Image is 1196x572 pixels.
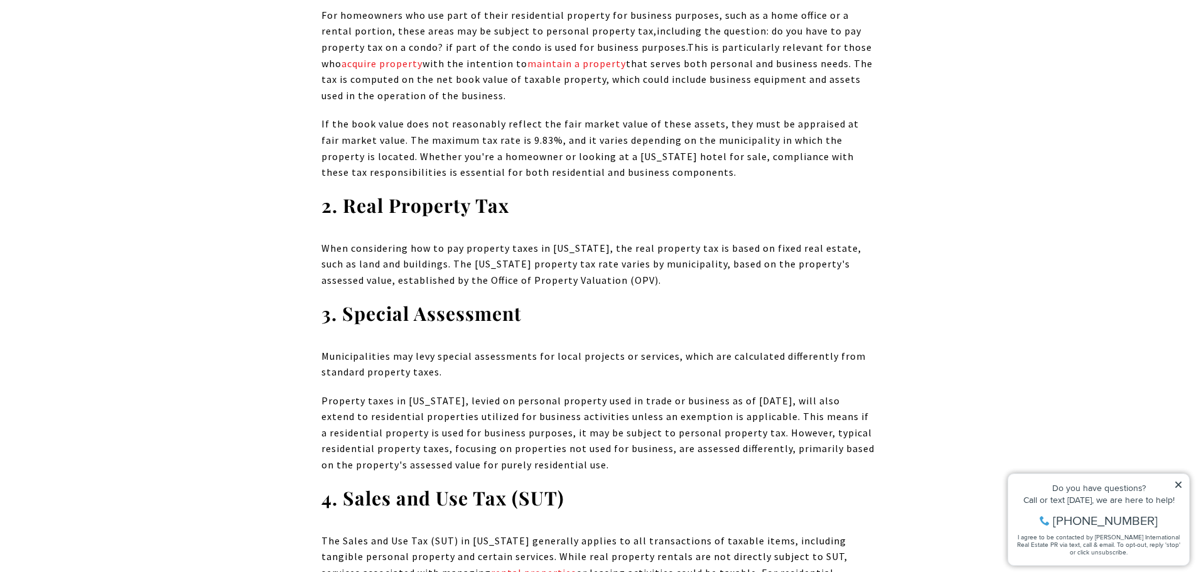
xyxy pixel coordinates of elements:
span: This is particularly relevant for those who with the intention to that serves both personal and b... [321,41,873,102]
span: Property taxes in [US_STATE], levied on personal property used in trade or business as of [DATE],... [321,394,875,471]
div: Call or text [DATE], we are here to help! [13,40,181,49]
span: Municipalities may levy special assessments for local projects or services, which are calculated ... [321,350,866,379]
strong: 2. Real Property Tax [321,193,509,218]
span: I agree to be contacted by [PERSON_NAME] International Real Estate PR via text, call & email. To ... [16,77,179,101]
strong: 4. Sales and Use Tax (SUT) [321,485,564,510]
span: If the book value does not reasonably reflect the fair market value of these assets, they must be... [321,117,859,178]
div: Do you have questions? [13,28,181,37]
span: For homeowners who use part of their residential property for business purposes, such as a home o... [321,9,849,38]
span: [PHONE_NUMBER] [51,59,156,72]
p: including the question: do you have to pay property tax on a condo? if part of the condo is used ... [321,8,875,104]
strong: 3. Special Assessment [321,301,522,326]
span: When considering how to pay property taxes in [US_STATE], the real property tax is based on fixed... [321,242,861,286]
a: acquire property - open in a new tab [342,57,423,70]
a: maintain a property - open in a new tab [527,57,626,70]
